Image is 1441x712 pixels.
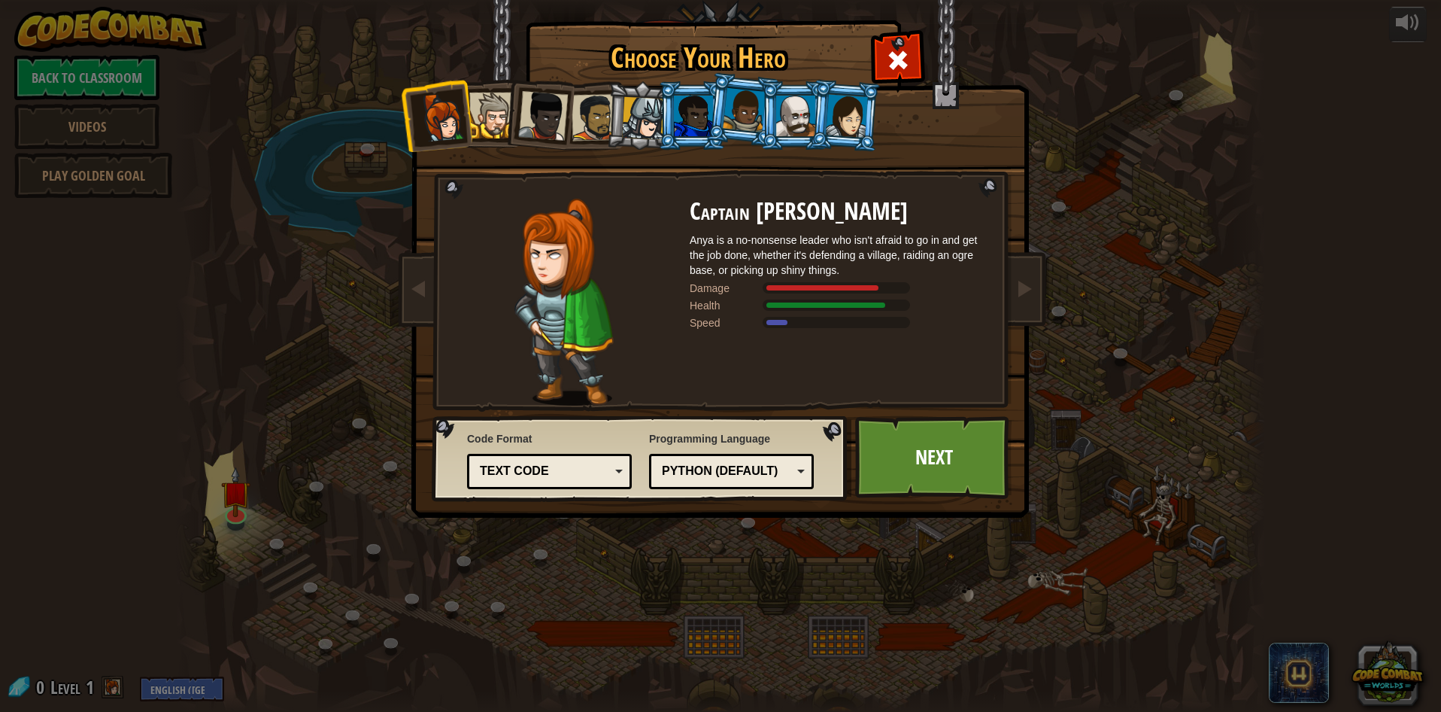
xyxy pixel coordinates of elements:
[662,463,792,480] div: Python (Default)
[690,199,990,225] h2: Captain [PERSON_NAME]
[760,81,828,150] li: Okar Stompfoot
[502,76,575,150] li: Lady Ida Justheart
[809,79,881,152] li: Illia Shieldsmith
[690,281,765,296] div: Damage
[690,315,990,330] div: Moves at 6 meters per second.
[555,81,624,151] li: Alejandro the Duelist
[432,416,851,502] img: language-selector-background.png
[399,78,473,152] li: Captain Anya Weston
[467,431,632,446] span: Code Format
[690,281,990,296] div: Deals 120% of listed Warrior weapon damage.
[454,79,521,148] li: Sir Tharin Thunderfist
[658,81,726,150] li: Gordon the Stalwart
[514,199,613,406] img: captain-pose.png
[480,463,610,480] div: Text code
[690,315,765,330] div: Speed
[855,416,1012,499] a: Next
[605,80,677,152] li: Hattori Hanzō
[649,431,814,446] span: Programming Language
[705,72,780,148] li: Arryn Stonewall
[690,298,765,313] div: Health
[529,42,867,74] h1: Choose Your Hero
[690,298,990,313] div: Gains 140% of listed Warrior armor health.
[690,233,990,278] div: Anya is a no-nonsense leader who isn't afraid to go in and get the job done, whether it's defendi...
